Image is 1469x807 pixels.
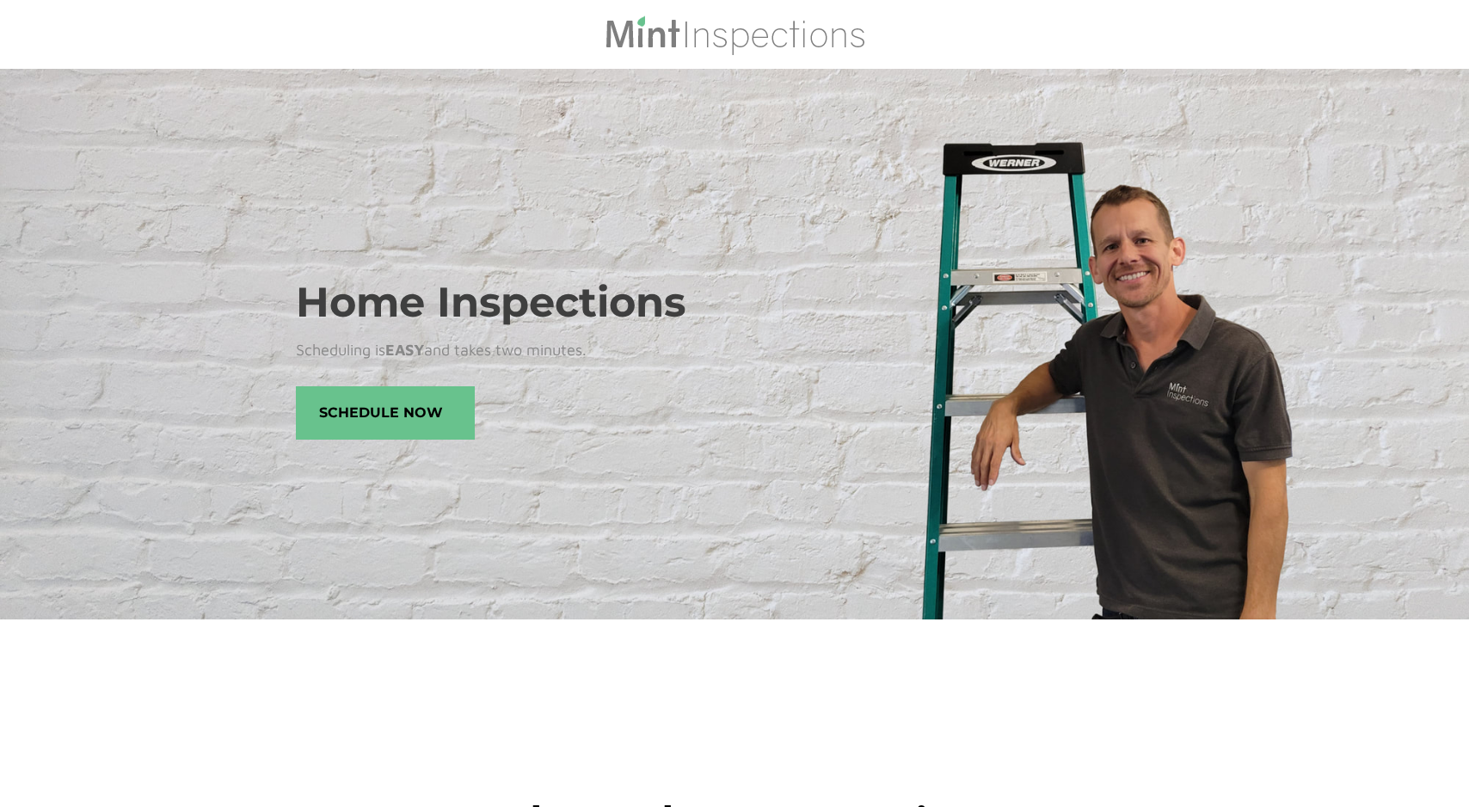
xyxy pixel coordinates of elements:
img: Mint Inspections [604,14,866,55]
strong: EASY [385,341,424,359]
font: Home Inspections [296,277,685,327]
a: Schedule Now [296,386,475,440]
span: Schedule Now [297,387,474,439]
font: Scheduling is and takes two minutes. [296,341,587,359]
